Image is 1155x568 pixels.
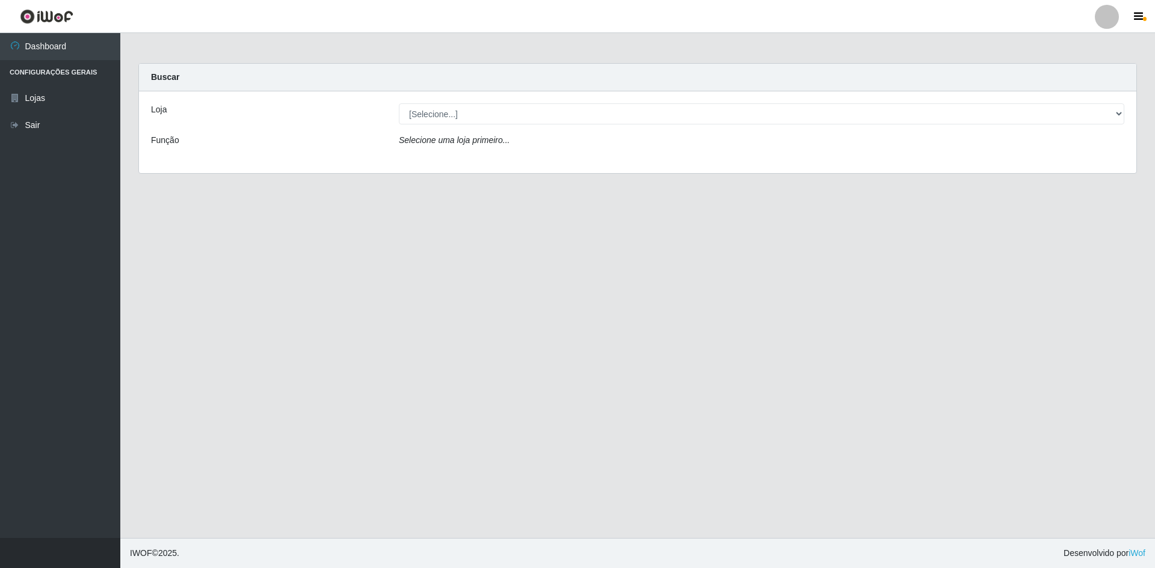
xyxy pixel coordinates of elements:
span: © 2025 . [130,547,179,560]
label: Loja [151,103,167,116]
label: Função [151,134,179,147]
a: iWof [1129,548,1145,558]
strong: Buscar [151,72,179,82]
span: Desenvolvido por [1064,547,1145,560]
img: CoreUI Logo [20,9,73,24]
i: Selecione uma loja primeiro... [399,135,510,145]
span: IWOF [130,548,152,558]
